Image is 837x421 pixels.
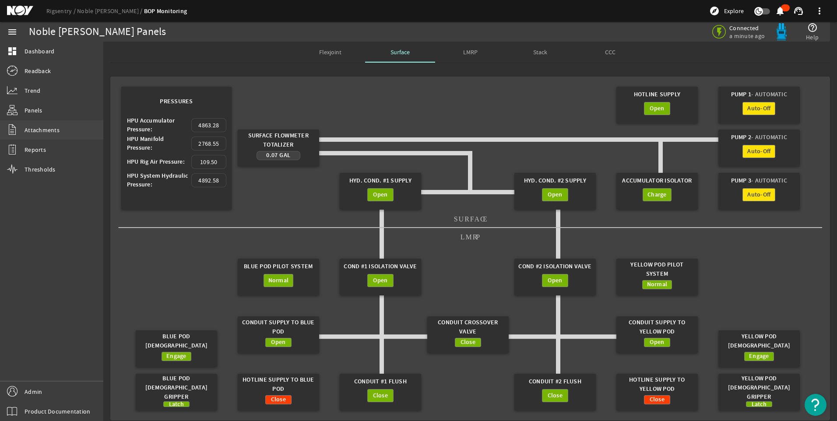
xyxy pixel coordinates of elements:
span: Dashboard [25,47,54,56]
a: Rigsentry [46,7,77,15]
div: HPU Manifold Pressure: [127,135,192,152]
span: Reports [25,145,46,154]
div: Hotline Supply to Yellow Pod [620,374,693,395]
span: Help [806,33,819,42]
div: Pump 1 [722,87,795,102]
span: Trend [25,86,40,95]
span: Open [650,338,664,347]
mat-icon: help_outline [807,22,818,33]
div: Blue Pod [DEMOGRAPHIC_DATA] [140,330,213,352]
mat-icon: explore [709,6,720,16]
div: Pump 2 [722,130,795,145]
mat-icon: menu [7,27,18,37]
span: Latch [169,400,184,409]
span: Open [271,338,285,347]
mat-icon: dashboard [7,46,18,56]
span: Open [650,104,664,113]
span: Surface [390,49,410,55]
span: Latch [752,400,767,409]
span: Auto-Off [747,190,770,199]
span: - Automatic [751,133,787,142]
span: - Automatic [751,176,787,185]
div: Cond #2 Isolation Valve [518,259,591,274]
span: 4892.58 [198,176,219,185]
button: more_vert [809,0,830,21]
div: HPU System Hydraulic Pressure: [127,172,192,189]
span: Engage [749,352,769,361]
span: Auto-Off [747,147,770,156]
div: Conduit #1 Flush [344,374,417,389]
button: Explore [706,4,747,18]
span: Thresholds [25,165,56,174]
span: 4863.28 [198,121,219,130]
span: Attachments [25,126,60,134]
div: Hotline Supply to Blue Pod [242,374,315,395]
span: Auto-Off [747,104,770,113]
div: Cond #1 Isolation Valve [344,259,417,274]
mat-icon: notifications [775,6,785,16]
a: BOP Monitoring [144,7,187,15]
span: Open [548,276,562,285]
span: a minute ago [729,32,767,40]
span: Flexjoint [319,49,341,55]
div: Conduit #2 Flush [518,374,591,389]
div: Yellow Pod [DEMOGRAPHIC_DATA] Gripper [722,374,795,401]
span: Explore [724,7,744,15]
span: - Automatic [751,90,787,99]
span: Panels [25,106,42,115]
span: Close [461,338,475,347]
span: Open [548,190,562,199]
div: Hyd. Cond. #2 Supply [518,173,591,188]
span: Open [373,190,387,199]
div: Blue Pod [DEMOGRAPHIC_DATA] Gripper [140,374,213,401]
span: Product Documentation [25,407,90,416]
div: HPU Accumulator Pressure: [127,116,192,134]
span: Normal [268,276,289,285]
span: Open [373,276,387,285]
div: Yellow Pod [DEMOGRAPHIC_DATA] [722,330,795,352]
mat-icon: support_agent [793,6,804,16]
div: Conduit Crossover Valve [431,316,504,338]
span: Normal [647,280,668,289]
span: Close [650,395,665,404]
span: 109.50 [200,158,218,166]
a: Noble [PERSON_NAME] [77,7,144,15]
span: 2768.55 [198,139,219,148]
div: Conduit Supply to Yellow Pod [620,316,693,338]
div: Blue Pod Pilot System [242,259,315,274]
span: Close [548,391,563,400]
img: Bluepod.svg [773,23,790,41]
div: Surface Flowmeter Totalizer [242,130,315,151]
div: Noble [PERSON_NAME] Panels [29,28,166,36]
span: LMRP [463,49,478,55]
span: Admin [25,387,42,396]
button: Open Resource Center [805,394,826,416]
span: Stack [533,49,547,55]
span: Connected [729,24,767,32]
div: Hyd. Cond. #1 Supply [344,173,417,188]
div: Pump 3 [722,173,795,188]
div: Hotline Supply [620,87,693,102]
div: Yellow Pod Pilot System [620,259,693,280]
div: Pressures [127,87,226,116]
span: Gal [279,151,290,159]
div: Conduit Supply to Blue Pod [242,316,315,338]
div: Accumulator Isolator [620,173,693,188]
span: Charge [647,190,667,199]
span: CCC [605,49,615,55]
div: HPU Rig Air Pressure: [127,158,192,166]
span: Readback [25,67,51,75]
span: Close [373,391,388,400]
span: Engage [166,352,186,361]
span: 0.07 [266,151,278,159]
span: Close [271,395,286,404]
